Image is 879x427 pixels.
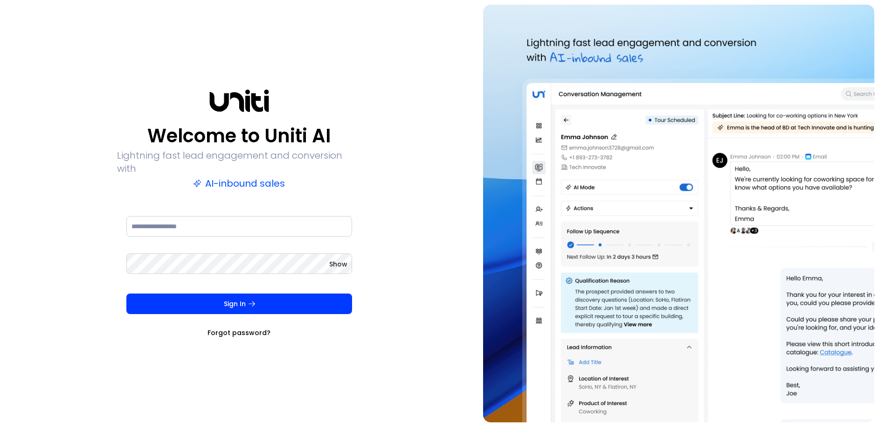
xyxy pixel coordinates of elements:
p: Lightning fast lead engagement and conversion with [117,149,361,175]
button: Show [329,259,347,269]
p: Welcome to Uniti AI [147,125,331,147]
button: Sign In [126,294,352,314]
img: auth-hero.png [483,5,874,422]
a: Forgot password? [208,328,270,337]
p: AI-inbound sales [193,177,285,190]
